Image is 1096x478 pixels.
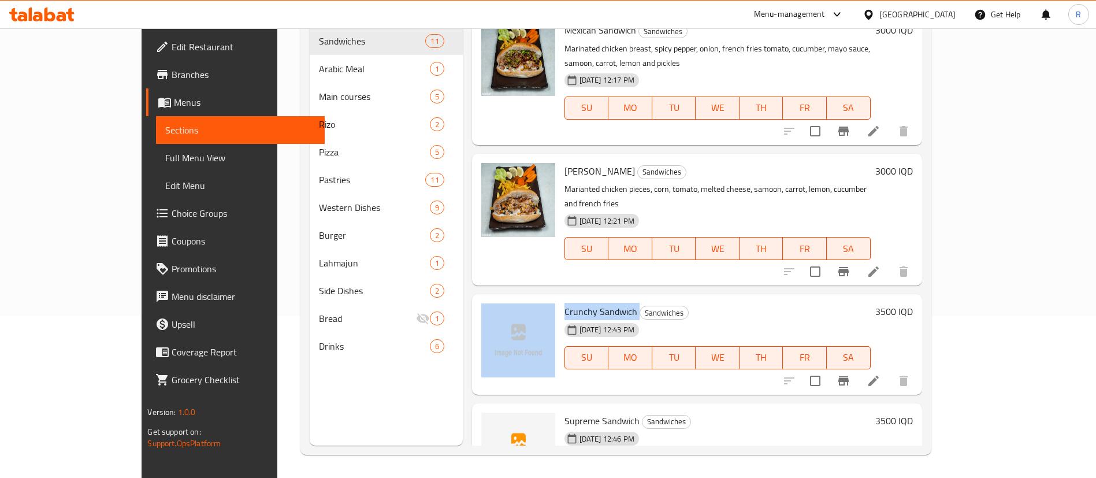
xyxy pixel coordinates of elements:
img: Mexican Sandwich [481,22,555,96]
span: Drinks [319,339,430,353]
button: delete [890,117,917,145]
a: Menus [146,88,325,116]
a: Branches [146,61,325,88]
a: Coupons [146,227,325,255]
span: 1 [430,258,444,269]
div: Sandwiches [642,415,691,429]
div: Sandwiches [637,165,686,179]
a: Support.OpsPlatform [147,436,221,451]
div: Menu-management [754,8,825,21]
button: FR [783,346,827,369]
span: 5 [430,91,444,102]
span: FR [787,99,822,116]
span: 2 [430,119,444,130]
p: Marinated chicken breast, spicy pepper, onion, french fries tomato, cucumber, mayo sauce, samoon,... [564,42,871,71]
span: 11 [426,36,443,47]
span: [DATE] 12:43 PM [575,324,639,335]
div: Side Dishes2 [310,277,463,305]
button: MO [608,237,652,260]
span: Mexican Sandwich [564,21,636,39]
span: SA [831,99,866,116]
div: Side Dishes [319,284,430,298]
span: TH [744,240,779,257]
a: Promotions [146,255,325,283]
span: WE [700,99,735,116]
span: Sandwiches [638,165,686,179]
span: Pizza [319,145,430,159]
span: MO [613,349,648,366]
span: Pastries [319,173,426,187]
div: Main courses [319,90,430,103]
span: Branches [172,68,315,81]
span: Edit Restaurant [172,40,315,54]
div: Bread [319,312,416,325]
span: FR [787,349,822,366]
div: Sandwiches11 [310,27,463,55]
span: TU [657,240,692,257]
a: Edit Restaurant [146,33,325,61]
button: WE [696,97,740,120]
svg: Inactive section [416,312,430,325]
div: items [430,284,444,298]
div: Rizo [319,117,430,131]
button: delete [890,258,917,286]
div: Western Dishes [319,201,430,214]
div: items [430,90,444,103]
h6: 3000 IQD [875,22,913,38]
span: Version: [147,405,176,420]
a: Sections [156,116,325,144]
span: Arabic Meal [319,62,430,76]
button: TU [652,346,696,369]
span: Select to update [803,260,827,284]
span: SU [570,349,604,366]
div: Lahmajun1 [310,249,463,277]
span: MO [613,240,648,257]
button: Branch-specific-item [830,367,857,395]
a: Choice Groups [146,199,325,227]
span: Menus [174,95,315,109]
span: Coupons [172,234,315,248]
button: WE [696,346,740,369]
div: Pastries11 [310,166,463,194]
div: Drinks6 [310,332,463,360]
a: Coverage Report [146,338,325,366]
div: Western Dishes9 [310,194,463,221]
div: items [430,312,444,325]
span: Get support on: [147,424,200,439]
button: Branch-specific-item [830,117,857,145]
span: Coverage Report [172,345,315,359]
span: 9 [430,202,444,213]
span: [DATE] 12:21 PM [575,216,639,227]
span: SA [831,349,866,366]
button: MO [608,97,652,120]
span: 5 [430,147,444,158]
span: Grocery Checklist [172,373,315,387]
span: 2 [430,230,444,241]
a: Edit menu item [867,124,880,138]
a: Edit menu item [867,374,880,388]
span: Supreme Sandwich [564,412,640,429]
div: Burger2 [310,221,463,249]
span: TH [744,99,779,116]
button: WE [696,237,740,260]
span: Choice Groups [172,206,315,220]
p: Marianted chicken pieces, corn, tomato, melted cheese, samoon, carrot, lemon, cucumber and french... [564,182,871,211]
div: Sandwiches [319,34,426,48]
div: items [425,173,444,187]
span: [PERSON_NAME] [564,162,635,180]
span: [DATE] 12:17 PM [575,75,639,86]
div: items [425,34,444,48]
button: SA [827,237,871,260]
span: Sections [165,123,315,137]
button: TU [652,97,696,120]
span: SU [570,240,604,257]
div: items [430,62,444,76]
span: 1.0.0 [178,405,196,420]
span: Upsell [172,317,315,331]
button: MO [608,346,652,369]
button: Branch-specific-item [830,258,857,286]
div: Sandwiches [640,306,689,320]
